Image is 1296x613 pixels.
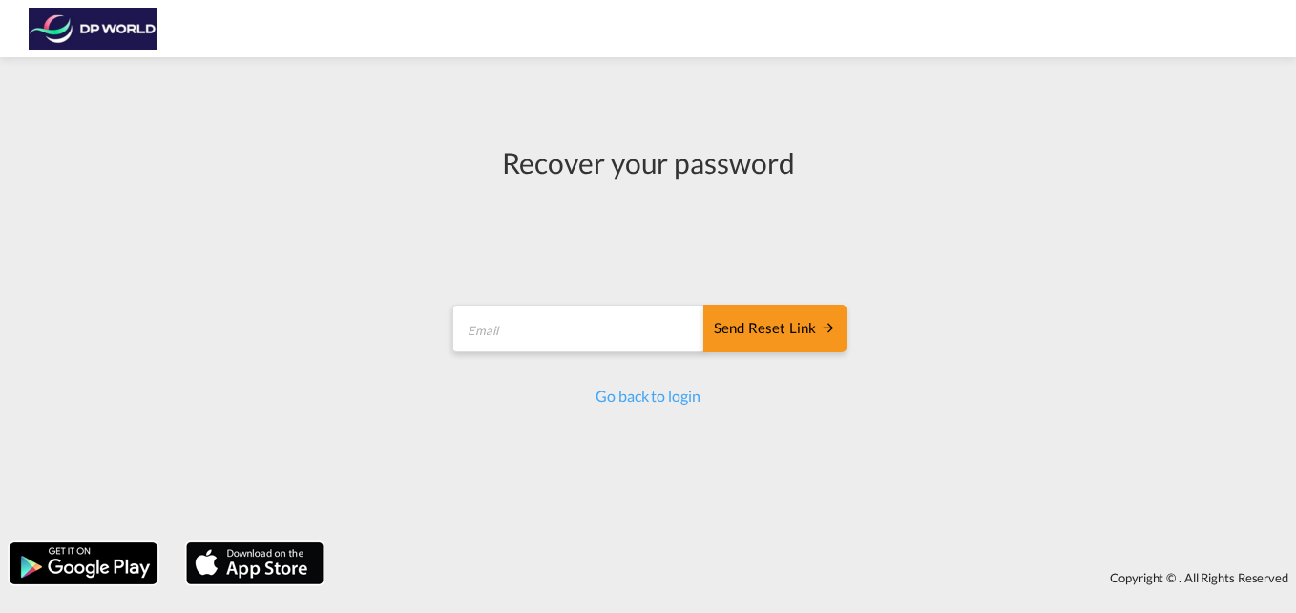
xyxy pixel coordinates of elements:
[184,540,325,586] img: apple.png
[333,561,1296,594] div: Copyright © . All Rights Reserved
[449,142,847,182] div: Recover your password
[8,540,159,586] img: google.png
[452,305,705,352] input: Email
[714,318,836,340] div: Send reset link
[821,320,836,335] md-icon: icon-arrow-right
[703,305,847,352] button: SEND RESET LINK
[596,387,700,405] a: Go back to login
[29,8,157,51] img: c08ca190194411f088ed0f3ba295208c.png
[503,201,793,276] iframe: reCAPTCHA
